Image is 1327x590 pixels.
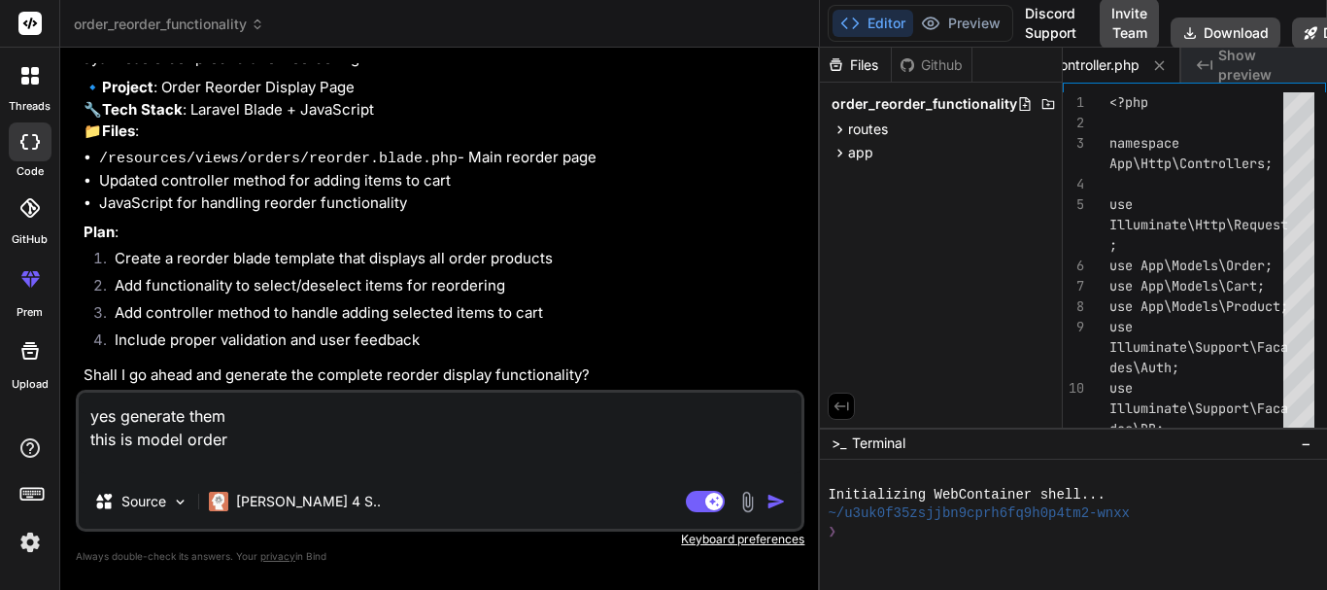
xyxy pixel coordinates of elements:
[74,15,264,34] span: order_reorder_functionality
[99,330,800,357] li: Include proper validation and user feedback
[102,78,153,96] strong: Project
[892,55,971,75] div: Github
[84,77,800,143] p: 🔹 : Order Reorder Display Page 🔧 : Laravel Blade + JavaScript 📁 :
[99,147,800,171] li: - Main reorder page
[820,55,891,75] div: Files
[17,163,44,180] label: code
[12,231,48,248] label: GitHub
[832,434,846,453] span: >_
[1063,133,1084,154] div: 3
[1063,174,1084,194] div: 4
[1171,17,1280,49] button: Download
[832,94,1017,114] span: order_reorder_functionality
[236,492,381,511] p: [PERSON_NAME] 4 S..
[121,492,166,511] p: Source
[1301,434,1311,453] span: −
[1063,378,1084,399] div: 10
[1109,236,1117,254] span: ;
[1109,318,1133,335] span: use
[1109,379,1133,397] span: use
[99,151,458,167] code: /resources/views/orders/reorder.blade.php
[828,504,1130,523] span: ~/u3uk0f35zsjjbn9cprh6fq9h0p4tm2-wnxx
[102,100,183,119] strong: Tech Stack
[1063,317,1084,337] div: 9
[1109,297,1288,315] span: use App\Models\Product;
[79,393,801,474] textarea: yes generate them this is model order
[848,143,873,162] span: app
[833,10,913,37] button: Editor
[102,121,135,140] strong: Files
[1109,155,1273,172] span: App\Http\Controllers;
[766,492,786,511] img: icon
[17,304,43,321] label: prem
[260,550,295,562] span: privacy
[99,275,800,302] li: Add functionality to select/deselect items for reordering
[848,120,888,139] span: routes
[1013,55,1140,75] span: OrderController.php
[1109,399,1288,417] span: Illuminate\Support\Faca
[736,491,759,513] img: attachment
[1109,195,1133,213] span: use
[1218,46,1311,85] span: Show preview
[1063,113,1084,133] div: 2
[9,98,51,115] label: threads
[76,547,804,566] p: Always double-check its answers. Your in Bind
[1063,276,1084,296] div: 7
[1063,256,1084,276] div: 6
[76,532,804,547] p: Keyboard preferences
[828,523,837,541] span: ❯
[172,494,188,510] img: Pick Models
[913,10,1008,37] button: Preview
[99,192,800,215] li: JavaScript for handling reorder functionality
[1109,216,1288,233] span: Illuminate\Http\Request
[852,434,905,453] span: Terminal
[1109,93,1148,111] span: <?php
[1109,338,1288,356] span: Illuminate\Support\Faca
[84,223,115,241] strong: Plan
[84,222,800,244] p: :
[99,248,800,275] li: Create a reorder blade template that displays all order products
[1109,359,1179,376] span: des\Auth;
[14,526,47,559] img: settings
[99,170,800,192] li: Updated controller method for adding items to cart
[828,486,1105,504] span: Initializing WebContainer shell...
[1297,428,1315,459] button: −
[1109,277,1265,295] span: use App\Models\Cart;
[1063,92,1084,113] div: 1
[209,492,228,511] img: Claude 4 Sonnet
[1109,257,1273,274] span: use App\Models\Order;
[12,376,49,393] label: Upload
[1109,420,1164,437] span: des\DB;
[84,364,800,387] p: Shall I go ahead and generate the complete reorder display functionality?
[1109,134,1179,152] span: namespace
[1063,296,1084,317] div: 8
[99,302,800,330] li: Add controller method to handle adding selected items to cart
[1063,194,1084,215] div: 5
